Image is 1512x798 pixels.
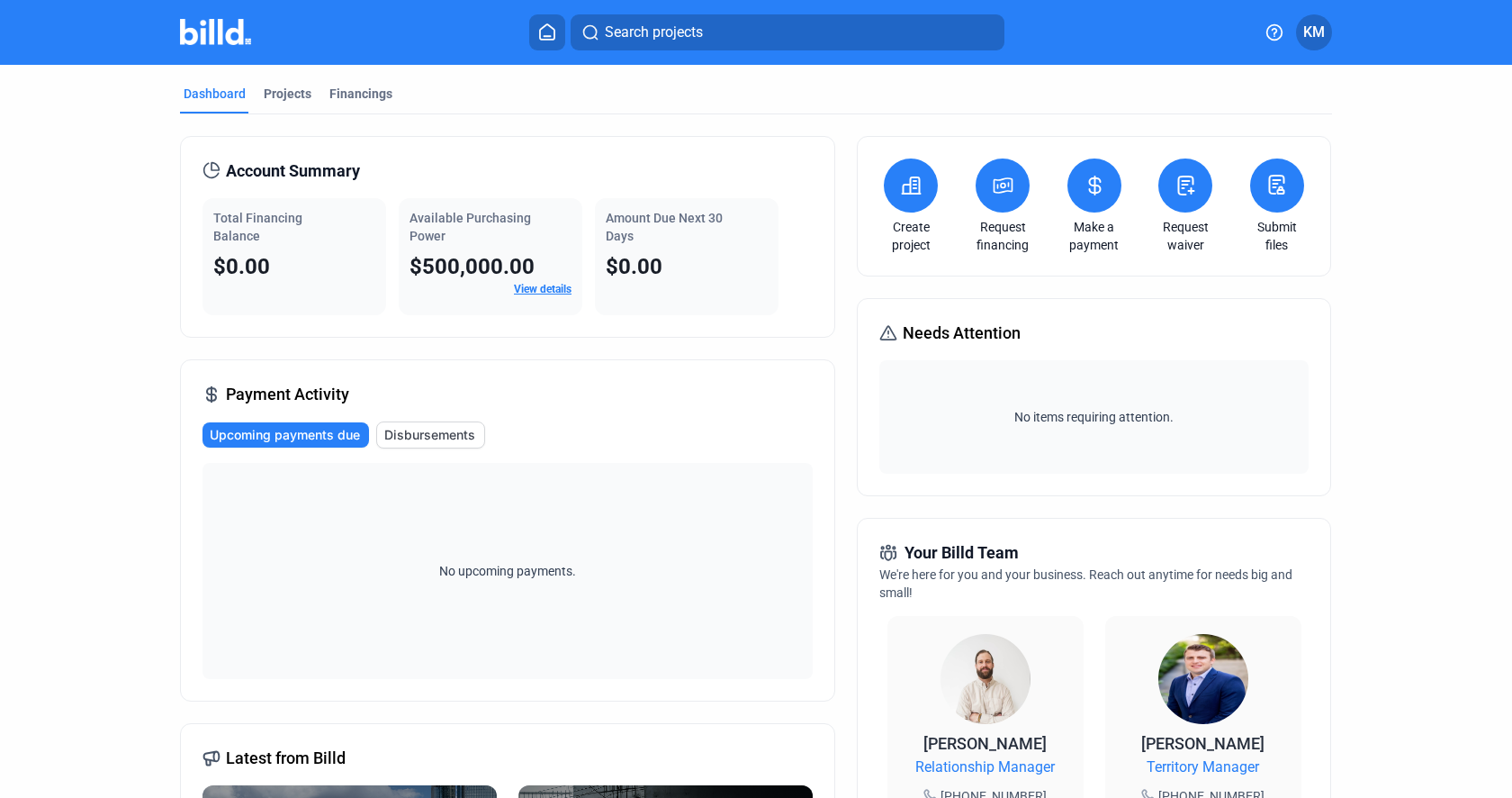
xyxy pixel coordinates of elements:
span: Disbursements [384,426,475,444]
span: [PERSON_NAME] [1141,734,1264,753]
a: Make a payment [1063,218,1126,254]
span: No upcoming payments. [427,562,588,580]
img: Territory Manager [1158,634,1248,724]
img: Relationship Manager [940,634,1030,724]
div: Projects [264,85,311,103]
div: Dashboard [184,85,246,103]
span: Territory Manager [1147,757,1259,778]
span: $500,000.00 [409,254,535,279]
button: KM [1296,14,1332,50]
span: Upcoming payments due [210,426,360,444]
a: Create project [879,218,942,254]
img: Billd Company Logo [180,19,251,45]
span: KM [1303,22,1325,43]
span: Account Summary [226,159,360,184]
button: Search projects [571,14,1004,50]
span: Relationship Manager [915,757,1055,778]
a: Request waiver [1154,218,1217,254]
a: Request financing [971,218,1034,254]
span: Needs Attention [903,321,1021,346]
a: View details [514,283,571,295]
span: $0.00 [606,254,662,279]
span: Search projects [605,22,703,43]
div: Financings [329,85,392,103]
button: Disbursements [376,422,485,449]
span: Amount Due Next 30 Days [606,211,723,243]
span: Latest from Billd [226,746,346,771]
span: Available Purchasing Power [409,211,531,243]
span: Total Financing Balance [213,211,302,243]
span: We're here for you and your business. Reach out anytime for needs big and small! [879,567,1292,600]
span: $0.00 [213,254,270,279]
span: Payment Activity [226,382,349,407]
button: Upcoming payments due [202,422,369,448]
span: [PERSON_NAME] [923,734,1047,753]
span: Your Billd Team [904,540,1019,566]
span: No items requiring attention. [886,408,1300,426]
a: Submit files [1246,218,1309,254]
